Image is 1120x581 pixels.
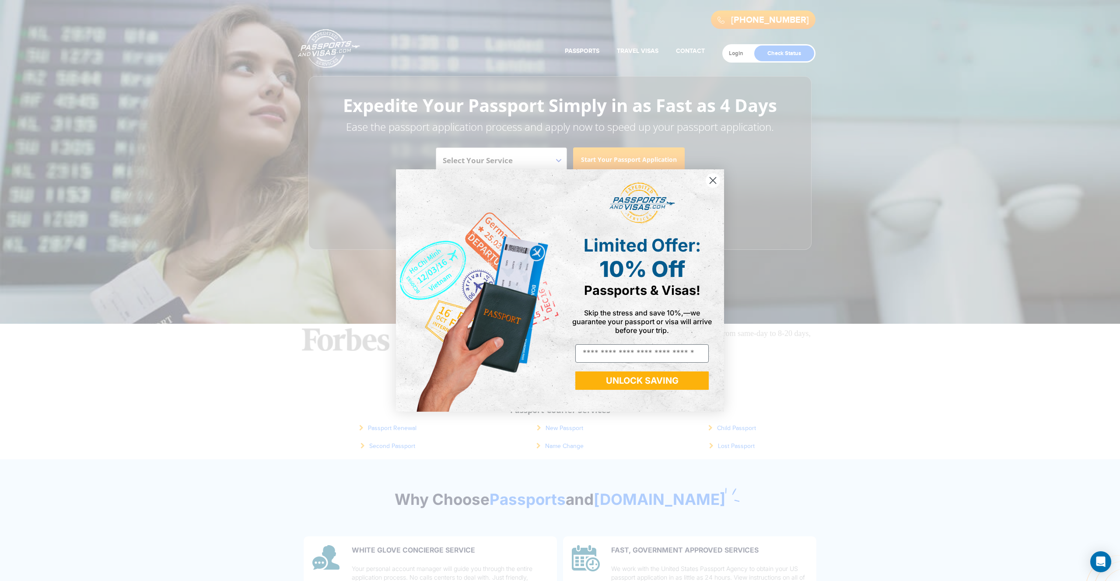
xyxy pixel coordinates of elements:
span: Passports & Visas! [584,283,700,298]
button: UNLOCK SAVING [575,371,709,390]
img: de9cda0d-0715-46ca-9a25-073762a91ba7.png [396,169,560,411]
span: 10% Off [599,256,685,282]
span: Skip the stress and save 10%,—we guarantee your passport or visa will arrive before your trip. [572,308,712,335]
button: Close dialog [705,173,721,188]
img: passports and visas [609,182,675,224]
span: Limited Offer: [584,234,701,256]
div: Open Intercom Messenger [1090,551,1111,572]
